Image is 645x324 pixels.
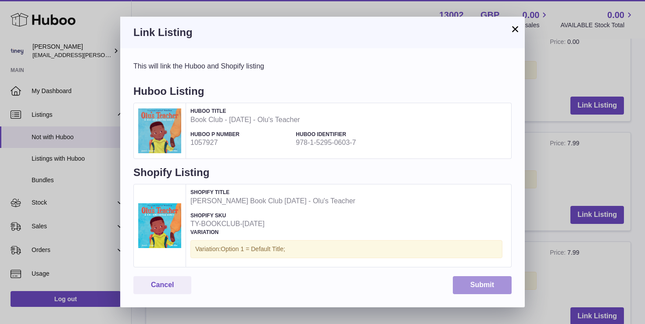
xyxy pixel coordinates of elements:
[138,203,181,248] img: tiney Book Club September 2025 - Olu's Teacher
[221,245,285,252] span: Option 1 = Default Title;
[190,189,502,196] h4: Shopify Title
[190,229,502,236] h4: Variation
[296,131,397,138] h4: Huboo Identifier
[190,196,502,206] strong: [PERSON_NAME] Book Club [DATE] - Olu's Teacher
[190,115,502,125] strong: Book Club - [DATE] - Olu's Teacher
[190,240,502,258] div: Variation:
[190,138,291,148] strong: 1057927
[296,138,397,148] strong: 978-1-5295-0603-7
[190,131,291,138] h4: Huboo P number
[133,276,191,294] button: Cancel
[510,24,520,34] button: ×
[133,25,512,40] h3: Link Listing
[190,108,502,115] h4: Huboo Title
[133,61,512,71] div: This will link the Huboo and Shopify listing
[138,108,181,153] img: Book Club - September 2025 - Olu's Teacher
[133,166,512,184] h4: Shopify Listing
[190,219,291,229] strong: TY-BOOKCLUB-[DATE]
[190,212,291,219] h4: Shopify SKU
[133,84,512,103] h4: Huboo Listing
[453,276,512,294] button: Submit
